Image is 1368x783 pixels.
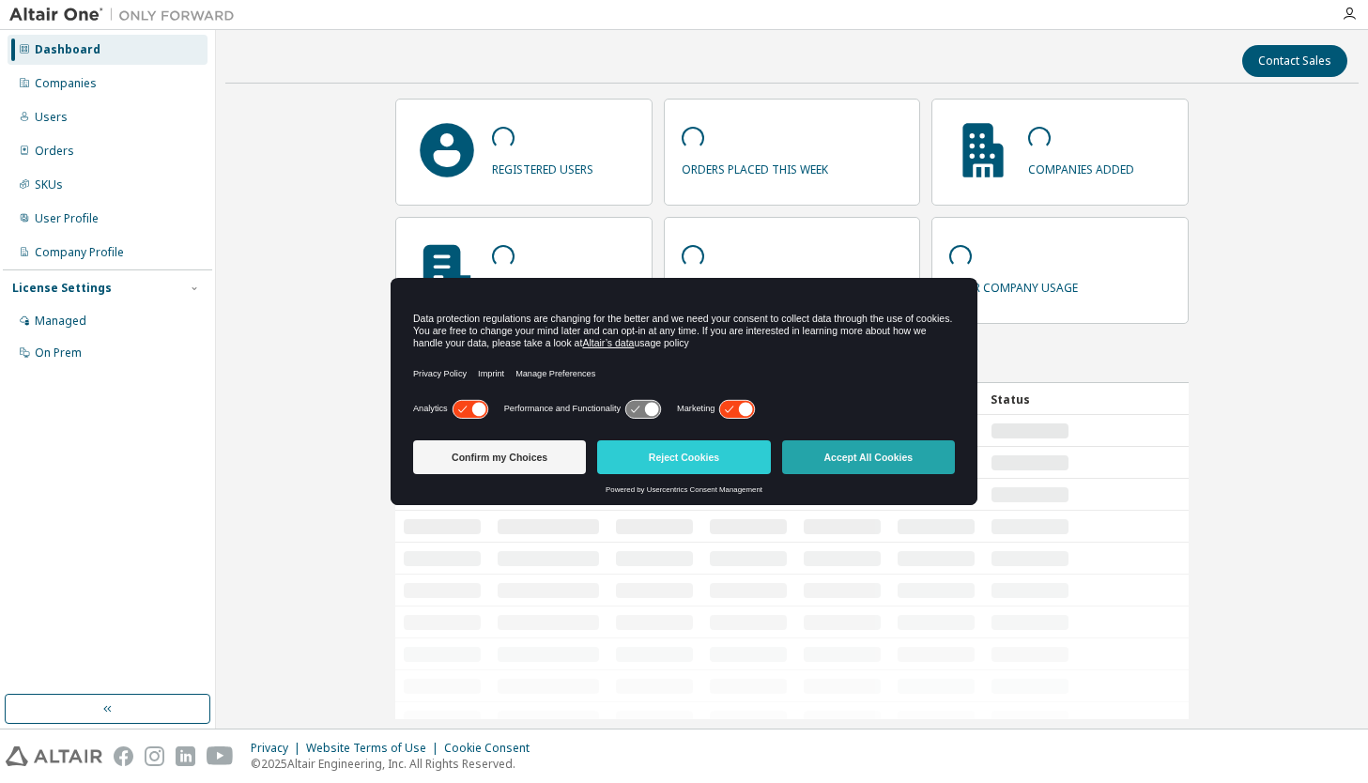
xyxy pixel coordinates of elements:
[35,177,63,192] div: SKUs
[207,746,234,766] img: youtube.svg
[35,42,100,57] div: Dashboard
[145,746,164,766] img: instagram.svg
[35,110,68,125] div: Users
[949,274,1078,296] p: your company usage
[251,741,306,756] div: Privacy
[682,274,841,296] p: units purchased this year
[114,746,133,766] img: facebook.svg
[35,76,97,91] div: Companies
[12,281,112,296] div: License Settings
[35,211,99,226] div: User Profile
[176,746,195,766] img: linkedin.svg
[1028,156,1134,177] p: companies added
[9,6,244,24] img: Altair One
[35,345,82,361] div: On Prem
[444,741,541,756] div: Cookie Consent
[1242,45,1347,77] button: Contact Sales
[991,384,1069,414] div: Status
[35,314,86,329] div: Managed
[251,756,541,772] p: © 2025 Altair Engineering, Inc. All Rights Reserved.
[492,274,588,296] p: pending orders
[6,746,102,766] img: altair_logo.svg
[492,156,593,177] p: registered users
[306,741,444,756] div: Website Terms of Use
[682,156,828,177] p: orders placed this week
[35,245,124,260] div: Company Profile
[35,144,74,159] div: Orders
